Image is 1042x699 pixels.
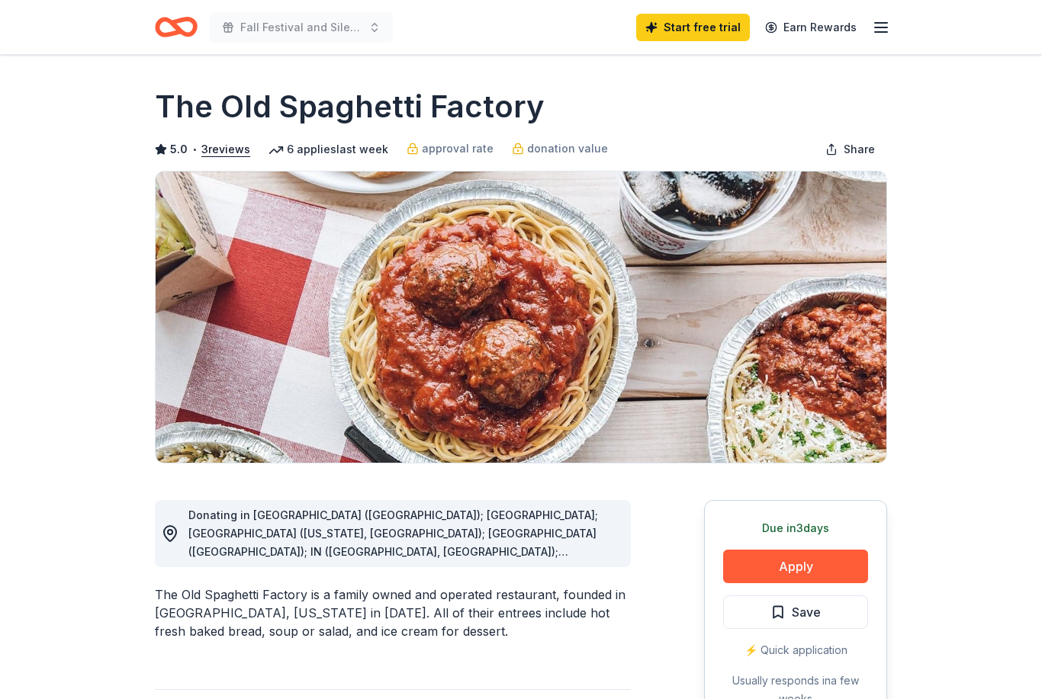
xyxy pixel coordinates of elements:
button: Save [723,595,868,629]
button: Share [813,134,887,165]
div: Due in 3 days [723,519,868,537]
a: Home [155,9,198,45]
a: Earn Rewards [756,14,866,41]
span: Fall Festival and Silent Auction [240,18,362,37]
span: approval rate [422,139,494,158]
div: ⚡️ Quick application [723,641,868,659]
span: Share [844,140,875,159]
div: 6 applies last week [269,140,388,159]
span: 5.0 [170,140,188,159]
button: Fall Festival and Silent Auction [210,12,393,43]
img: Image for The Old Spaghetti Factory [156,172,886,463]
span: Save [792,602,821,622]
h1: The Old Spaghetti Factory [155,85,545,128]
button: Apply [723,550,868,583]
button: 3reviews [201,140,250,159]
span: • [192,143,198,156]
a: donation value [512,139,608,158]
div: The Old Spaghetti Factory is a family owned and operated restaurant, founded in [GEOGRAPHIC_DATA]... [155,585,631,640]
span: donation value [527,139,608,158]
a: Start free trial [636,14,750,41]
a: approval rate [407,139,494,158]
